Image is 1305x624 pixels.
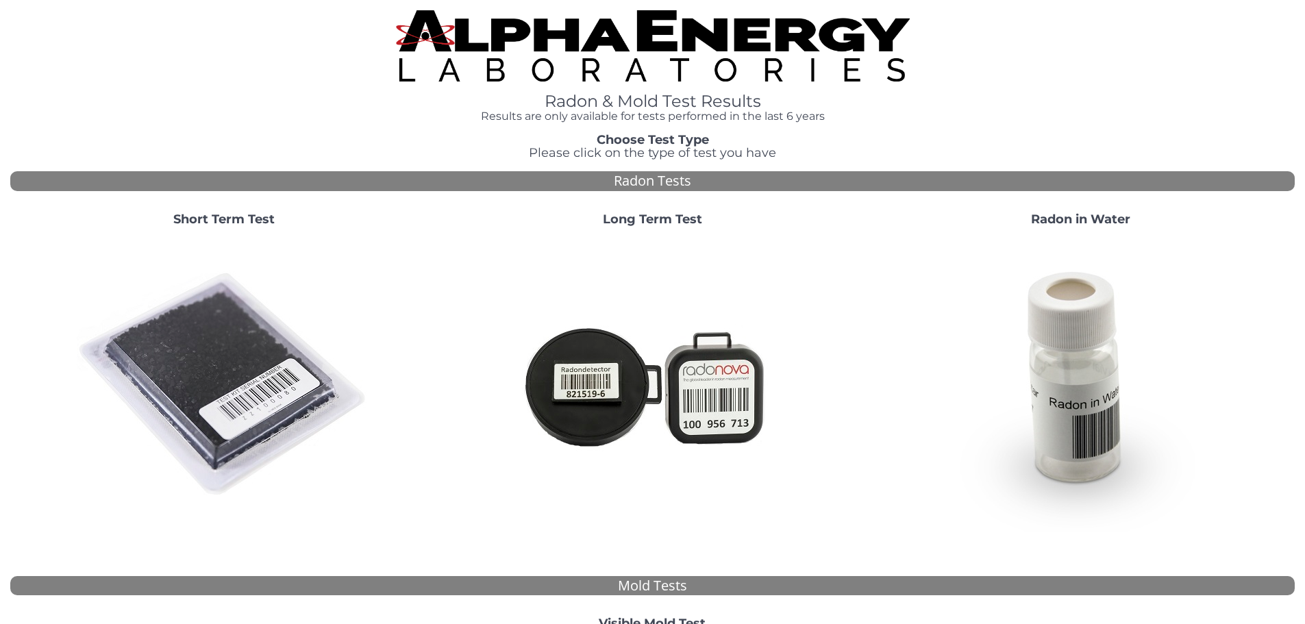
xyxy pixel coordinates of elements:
strong: Choose Test Type [597,132,709,147]
div: Radon Tests [10,171,1295,191]
h4: Results are only available for tests performed in the last 6 years [396,110,910,123]
strong: Short Term Test [173,212,275,227]
strong: Long Term Test [603,212,702,227]
h1: Radon & Mold Test Results [396,92,910,110]
img: ShortTerm.jpg [77,238,371,532]
img: RadoninWater.jpg [933,238,1228,532]
div: Mold Tests [10,576,1295,596]
img: TightCrop.jpg [396,10,910,82]
span: Please click on the type of test you have [529,145,776,160]
strong: Radon in Water [1031,212,1130,227]
img: Radtrak2vsRadtrak3.jpg [505,238,799,532]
